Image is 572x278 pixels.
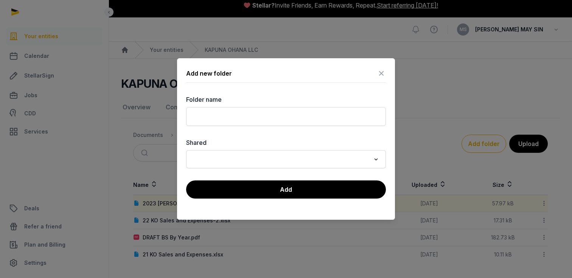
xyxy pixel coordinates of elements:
[186,95,386,104] label: Folder name
[186,138,386,147] label: Shared
[190,152,382,166] div: Search for option
[534,242,572,278] iframe: Chat Widget
[191,154,370,165] input: Search for option
[186,69,232,78] div: Add new folder
[186,180,386,199] button: Add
